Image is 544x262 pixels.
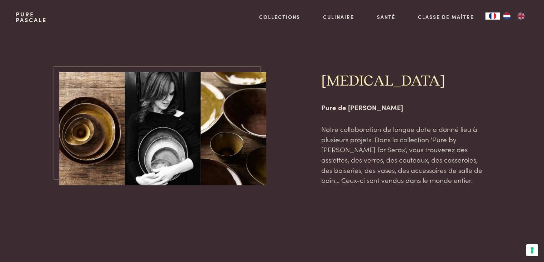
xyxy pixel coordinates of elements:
a: FR [485,12,500,20]
a: NL [500,12,514,20]
a: EN [514,12,528,20]
div: Language [485,12,500,20]
a: Santé [377,13,396,21]
img: pure-pascale-naessens-triptych2 [59,72,266,185]
strong: Pure de [PERSON_NAME] [321,102,403,112]
h2: [MEDICAL_DATA] [321,72,485,91]
ul: Language list [500,12,528,20]
a: Classe de maître [418,13,474,21]
a: Collections [259,13,300,21]
a: Culinaire [323,13,354,21]
button: Vos préférences en matière de consentement pour les technologies de suivi [526,244,538,256]
a: PurePascale [16,11,47,23]
aside: Language selected: Français [485,12,528,20]
p: Notre collaboration de longue date a donné lieu à plusieurs projets. Dans la collection 'Pure by ... [321,124,485,185]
